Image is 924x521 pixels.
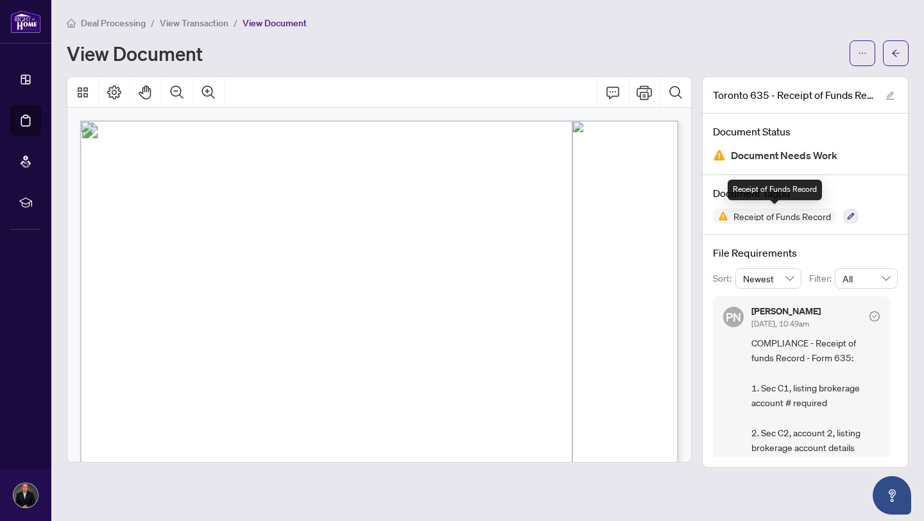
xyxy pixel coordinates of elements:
[713,271,735,286] p: Sort:
[726,308,741,326] span: PN
[728,180,822,200] div: Receipt of Funds Record
[67,43,203,64] h1: View Document
[13,483,38,508] img: Profile Icon
[869,311,880,321] span: check-circle
[873,476,911,515] button: Open asap
[728,212,836,221] span: Receipt of Funds Record
[743,269,794,288] span: Newest
[751,307,821,316] h5: [PERSON_NAME]
[713,124,898,139] h4: Document Status
[713,209,728,224] img: Status Icon
[858,49,867,58] span: ellipsis
[81,17,146,29] span: Deal Processing
[731,147,837,164] span: Document Needs Work
[713,245,898,260] h4: File Requirements
[713,149,726,162] img: Document Status
[160,17,228,29] span: View Transaction
[886,91,894,100] span: edit
[67,19,76,28] span: home
[243,17,307,29] span: View Document
[713,185,898,201] h4: Document Tag(s)
[151,15,155,30] li: /
[751,319,809,329] span: [DATE], 10:49am
[891,49,900,58] span: arrow-left
[10,10,41,33] img: logo
[843,269,890,288] span: All
[751,336,880,470] span: COMPLIANCE - Receipt of funds Record - Form 635: 1. Sec C1, listing brokerage account # required ...
[809,271,835,286] p: Filter:
[234,15,237,30] li: /
[713,87,873,103] span: Toronto 635 - Receipt of Funds Record-1.pdf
